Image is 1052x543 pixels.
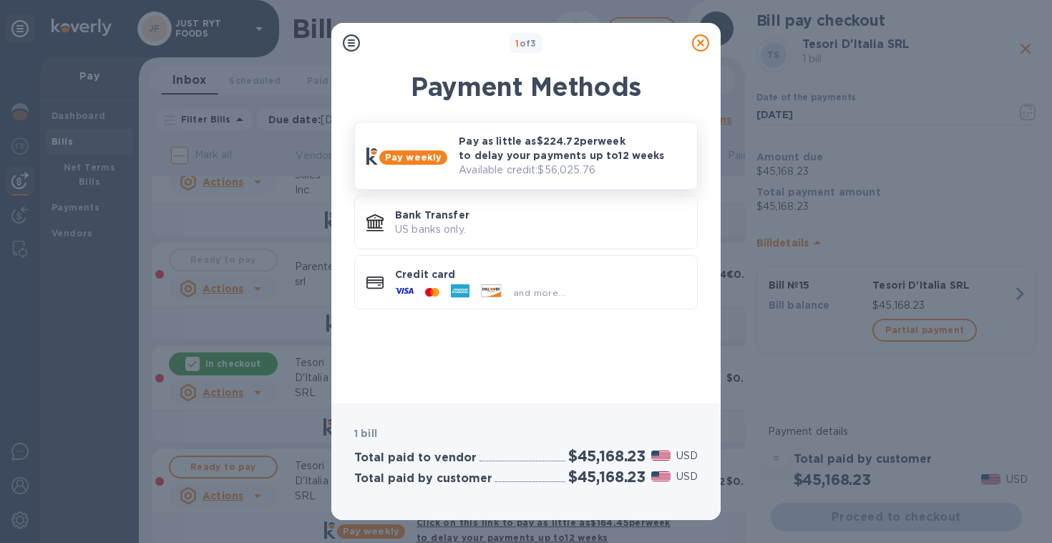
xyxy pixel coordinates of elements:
h2: $45,168.23 [568,468,646,486]
h1: Payment Methods [354,72,698,102]
h3: Total paid to vendor [354,451,477,465]
p: Bank Transfer [395,208,686,222]
p: Available credit: $56,025.76 [459,163,686,178]
span: 1 [515,38,519,49]
p: Pay as little as $224.72 per week to delay your payments up to 12 weeks [459,134,686,163]
p: USD [676,448,698,463]
p: USD [676,469,698,484]
h3: Total paid by customer [354,472,492,486]
b: Pay weekly [385,152,442,163]
span: and more... [513,287,565,298]
b: of 3 [515,38,537,49]
img: USD [651,451,671,461]
img: USD [651,471,671,481]
p: Credit card [395,267,686,282]
h2: $45,168.23 [568,447,646,465]
p: US banks only. [395,222,686,237]
b: 1 bill [354,428,377,439]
